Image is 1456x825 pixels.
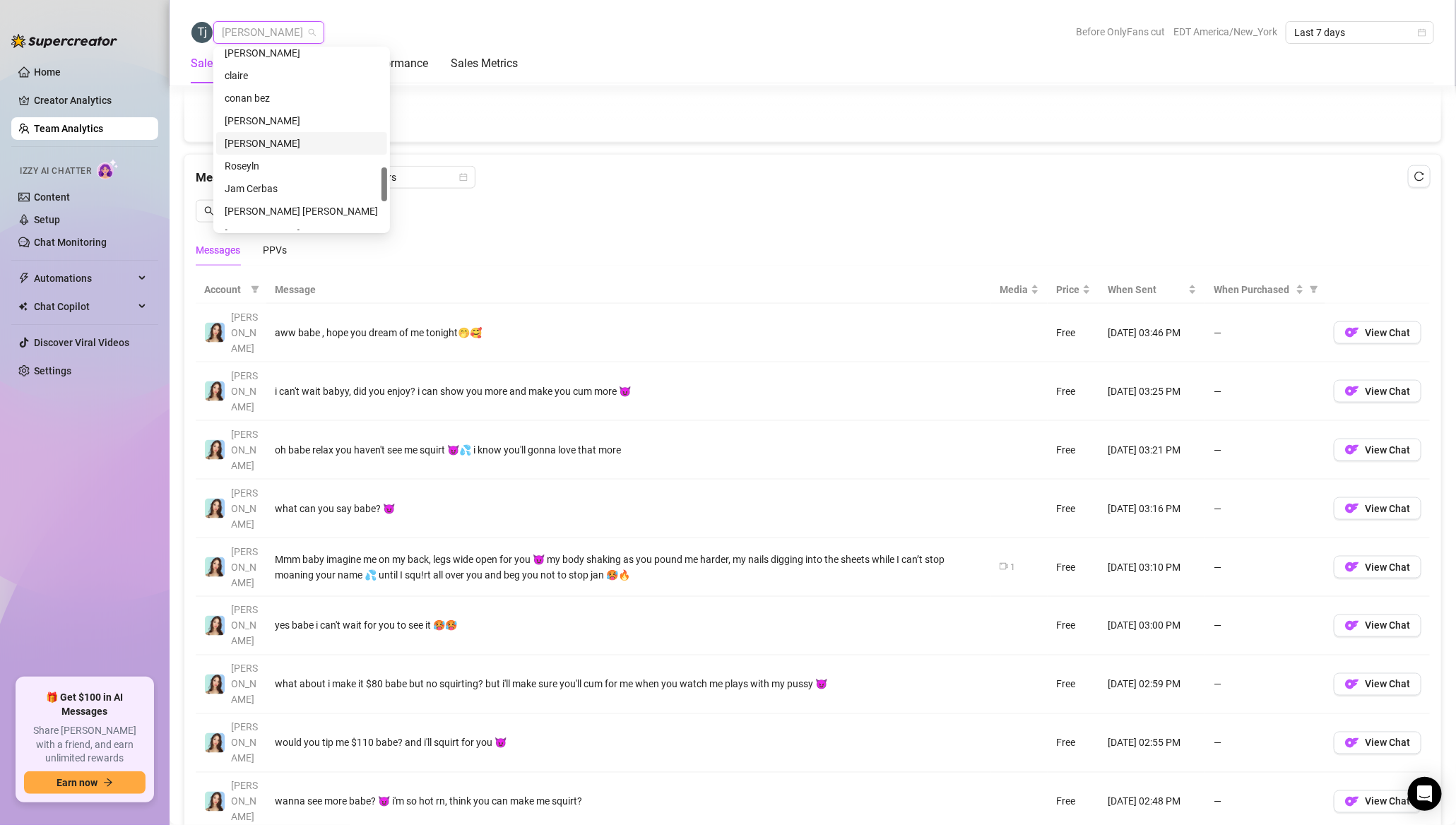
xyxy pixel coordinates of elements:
span: View Chat [1365,796,1410,807]
a: OFView Chat [1334,565,1421,576]
div: camille [216,222,387,245]
td: Free [1048,421,1099,480]
span: View Chat [1365,386,1410,397]
div: Mmm baby imagine me on my back, legs wide open for you 😈 my body shaking as you pound me harder, ... [275,552,983,583]
td: [DATE] 03:10 PM [1099,538,1205,597]
div: Messages Breakdown [196,166,1430,189]
img: OF [1345,501,1359,516]
a: OFView Chat [1334,448,1421,459]
div: [PERSON_NAME] [PERSON_NAME] [225,203,379,219]
span: reload [1414,172,1424,182]
span: [PERSON_NAME] [231,487,258,530]
img: Amelia [205,733,225,753]
a: OFView Chat [1334,682,1421,694]
span: View Chat [1365,562,1410,573]
div: Jam Cerbas [225,181,379,196]
a: OFView Chat [1334,506,1421,518]
td: Free [1048,362,1099,421]
span: [PERSON_NAME] [231,546,258,588]
button: OFView Chat [1334,556,1421,578]
span: filter [248,279,262,300]
img: Amelia [205,616,225,636]
span: View Chat [1365,503,1410,514]
span: View Chat [1365,327,1410,338]
div: Performance [364,55,428,72]
div: oh babe relax you haven't see me squirt 😈💦 i know you'll gonna love that more [275,442,983,458]
div: [PERSON_NAME] [225,113,379,129]
td: — [1205,362,1325,421]
div: Sales [191,55,218,72]
img: Tj Espiritu [191,22,213,43]
button: OFView Chat [1334,615,1421,637]
span: filter [1310,285,1318,294]
span: Tj Espiritu [222,22,316,43]
span: [PERSON_NAME] [231,722,258,764]
a: Content [34,191,70,203]
span: calendar [1418,28,1426,37]
div: [PERSON_NAME] [225,136,379,151]
div: Dane Elle [216,109,387,132]
a: OFView Chat [1334,800,1421,811]
span: Media [1000,282,1028,297]
button: OFView Chat [1334,673,1421,696]
div: [PERSON_NAME] [225,226,379,242]
span: Izzy AI Chatter [20,165,91,178]
span: EDT America/New_York [1173,21,1277,42]
img: OF [1345,443,1359,457]
img: Amelia [205,499,225,518]
div: Sales Metrics [451,55,518,72]
span: View Chat [1365,620,1410,631]
span: Share [PERSON_NAME] with a friend, and earn unlimited rewards [24,724,146,766]
td: — [1205,597,1325,655]
img: OF [1345,619,1359,633]
div: claire [216,64,387,87]
td: Free [1048,304,1099,362]
img: Amelia [205,381,225,401]
a: Team Analytics [34,123,103,134]
span: arrow-right [103,778,113,788]
img: AI Chatter [97,159,119,179]
div: [PERSON_NAME] [225,45,379,61]
td: [DATE] 03:00 PM [1099,597,1205,655]
span: Last 7 days [1294,22,1426,43]
span: [PERSON_NAME] [231,605,258,647]
div: Jam Cerbas [216,177,387,200]
td: — [1205,480,1325,538]
div: what can you say babe? 😈 [275,501,983,516]
a: Settings [34,365,71,376]
span: Before OnlyFans cut [1076,21,1165,42]
span: search [204,206,214,216]
span: [PERSON_NAME] [231,663,258,706]
span: thunderbolt [18,273,30,284]
img: Amelia [205,440,225,460]
div: conan bez [216,87,387,109]
img: Amelia [205,557,225,577]
div: Roseyln [225,158,379,174]
div: conan bez [225,90,379,106]
span: [PERSON_NAME] [231,311,258,354]
a: OFView Chat [1334,624,1421,635]
span: Chat Copilot [34,295,134,318]
span: video-camera [1000,562,1008,571]
td: Free [1048,714,1099,773]
button: OFView Chat [1334,732,1421,754]
a: Creator Analytics [34,89,147,112]
td: [DATE] 03:46 PM [1099,304,1205,362]
span: 🎁 Get $100 in AI Messages [24,691,146,718]
td: [DATE] 02:55 PM [1099,714,1205,773]
a: OFView Chat [1334,331,1421,342]
div: Roseyln [216,155,387,177]
span: [PERSON_NAME] [231,370,258,412]
button: OFView Chat [1334,439,1421,461]
button: OFView Chat [1334,321,1421,344]
span: When Sent [1108,282,1185,297]
button: Earn nowarrow-right [24,771,146,794]
div: claire [225,68,379,83]
td: [DATE] 03:21 PM [1099,421,1205,480]
div: PPVs [263,242,287,258]
span: Earn now [57,777,97,788]
span: filter [1307,279,1321,300]
button: OFView Chat [1334,790,1421,813]
img: OF [1345,795,1359,809]
div: Vince [216,42,387,64]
